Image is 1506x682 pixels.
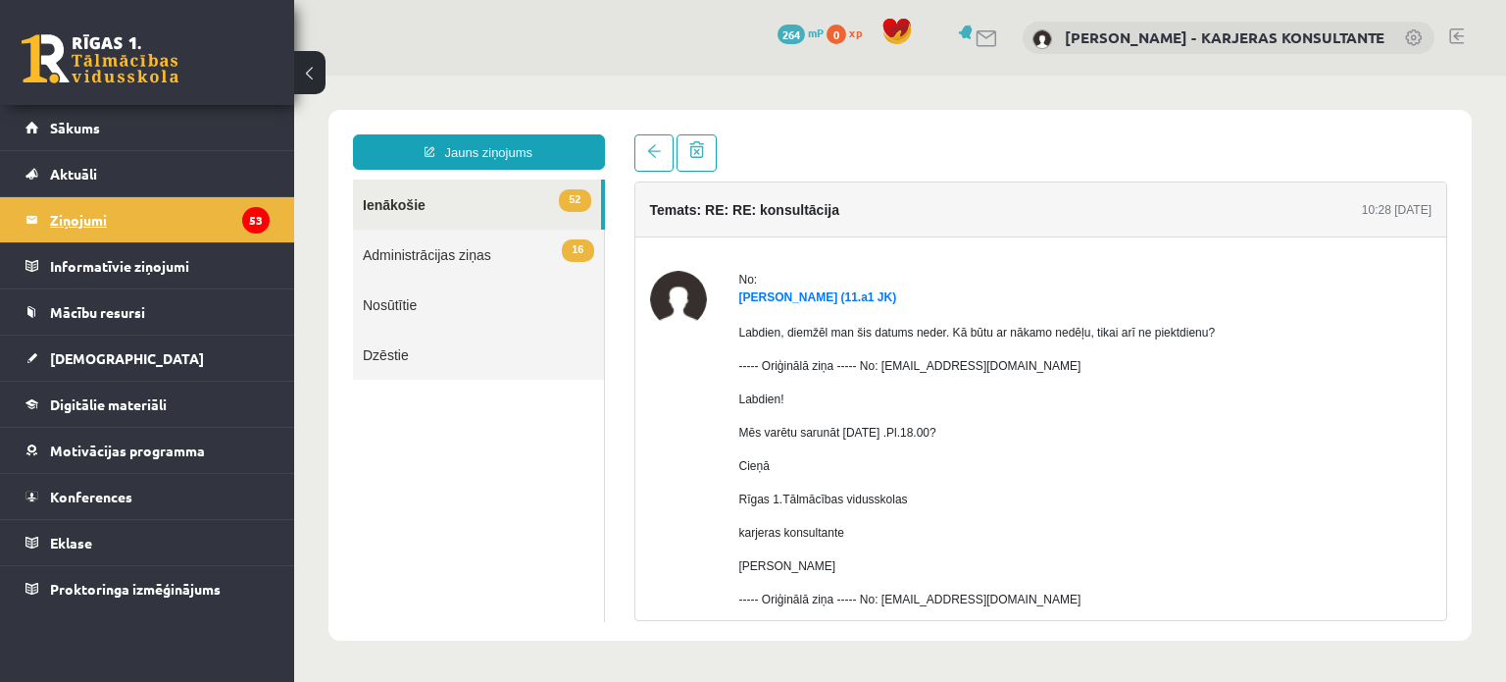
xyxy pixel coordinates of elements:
[25,151,270,196] a: Aktuāli
[59,59,311,94] a: Jauns ziņojums
[50,119,100,136] span: Sākums
[268,164,299,186] span: 16
[25,474,270,519] a: Konferences
[356,195,413,252] img: Rēzija Blūma
[59,154,310,204] a: 16Administrācijas ziņas
[445,415,922,433] p: Rīgas 1.Tālmācības vidusskolas
[50,197,270,242] legend: Ziņojumi
[265,114,296,136] span: 52
[849,25,862,40] span: xp
[25,243,270,289] a: Informatīvie ziņojumi
[25,336,270,381] a: [DEMOGRAPHIC_DATA]
[808,25,824,40] span: mP
[827,25,872,40] a: 0 xp
[445,282,922,299] p: ----- Oriģinālā ziņa ----- No: [EMAIL_ADDRESS][DOMAIN_NAME]
[50,165,97,183] span: Aktuāli
[778,25,805,44] span: 264
[445,215,603,229] a: [PERSON_NAME] (11.a1 JK)
[356,127,545,142] h4: Temats: RE: RE: konsultācija
[50,243,270,289] legend: Informatīvie ziņojumi
[25,105,270,150] a: Sākums
[445,315,922,333] p: Labdien!
[242,207,270,234] i: 53
[445,515,922,533] p: ----- Oriģinālā ziņa ----- No: [EMAIL_ADDRESS][DOMAIN_NAME]
[22,34,178,83] a: Rīgas 1. Tālmācības vidusskola
[445,448,922,466] p: karjeras konsultante
[1065,27,1384,47] a: [PERSON_NAME] - KARJERAS KONSULTANTE
[778,25,824,40] a: 264 mP
[25,382,270,427] a: Digitālie materiāli
[25,566,270,611] a: Proktoringa izmēģinājums
[445,248,922,266] p: Labdien, diemžēl man šis datums neder. Kā būtu ar nākamo nedēļu, tikai arī ne piektdienu?
[50,395,167,413] span: Digitālie materiāli
[59,104,307,154] a: 52Ienākošie
[25,197,270,242] a: Ziņojumi53
[445,482,922,499] p: [PERSON_NAME]
[50,303,145,321] span: Mācību resursi
[50,534,92,551] span: Eklase
[25,520,270,565] a: Eklase
[50,580,221,598] span: Proktoringa izmēģinājums
[445,195,922,213] div: No:
[827,25,846,44] span: 0
[445,348,922,366] p: Mēs varētu sarunāt [DATE] .Pl.18.00?
[50,488,132,505] span: Konferences
[25,289,270,335] a: Mācību resursi
[1068,126,1137,143] div: 10:28 [DATE]
[50,349,204,367] span: [DEMOGRAPHIC_DATA]
[59,204,310,254] a: Nosūtītie
[1032,29,1052,49] img: Karīna Saveļjeva - KARJERAS KONSULTANTE
[445,382,922,399] p: Cieņā
[59,254,310,304] a: Dzēstie
[50,442,205,459] span: Motivācijas programma
[25,428,270,473] a: Motivācijas programma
